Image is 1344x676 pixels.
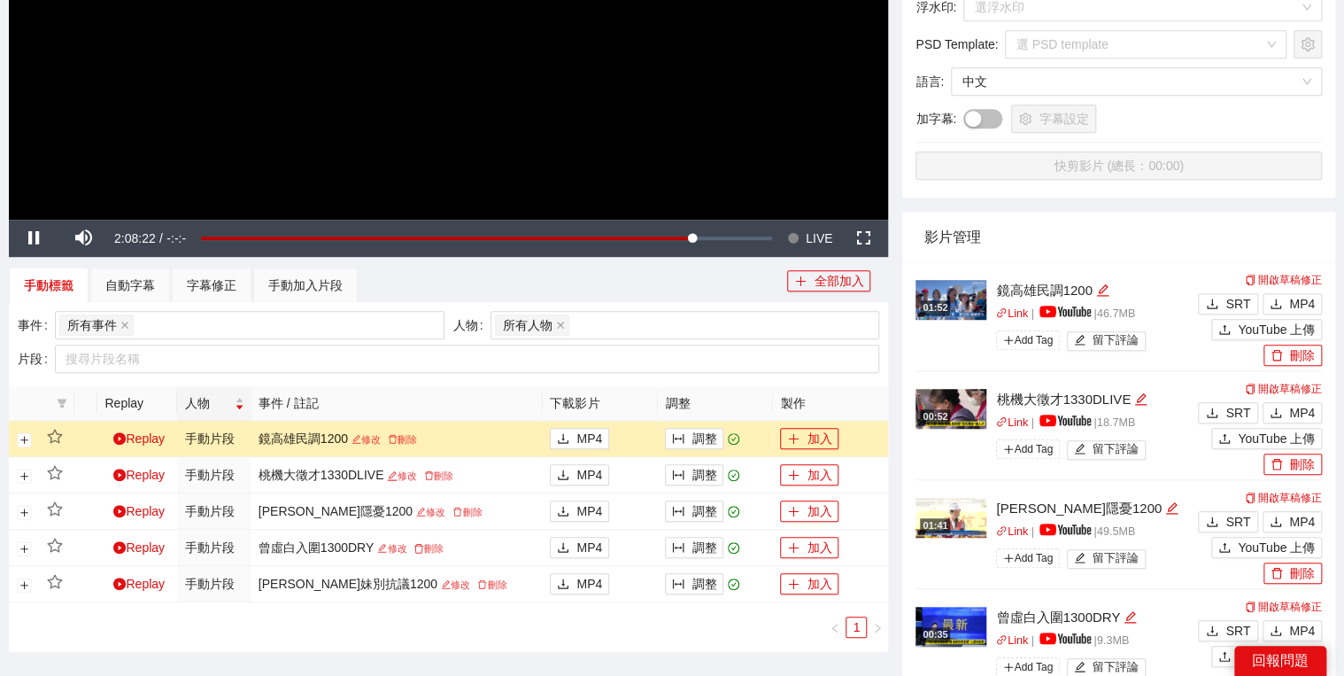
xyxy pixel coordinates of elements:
span: edit [351,434,361,444]
div: 手動片段 [184,465,237,485]
span: Add Tag [996,548,1060,568]
button: Pause [9,220,58,257]
span: delete [388,434,398,444]
span: check-circle [728,506,739,517]
span: check-circle [728,542,739,554]
li: 下一頁 [867,617,888,638]
span: close [120,321,129,330]
img: yt_logo_rgb_light.a676ea31.png [1039,415,1091,426]
div: 曾虛白入圍1300DRY [996,607,1193,628]
span: YouTube 上傳 [1238,538,1315,557]
span: YouTube 上傳 [1238,429,1315,448]
button: 展開行 [18,506,32,520]
th: 下載影片 [543,386,658,421]
span: copy [1245,275,1255,285]
span: upload [1218,650,1231,664]
span: play-circle [113,505,126,517]
span: plus [787,432,799,447]
button: uploadYouTube 上傳 [1211,428,1322,449]
span: play-circle [113,578,126,590]
div: 鏡高雄民調1200 [996,280,1193,301]
span: download [1270,625,1282,639]
div: 00:35 [920,627,950,642]
a: 刪除 [384,434,421,445]
th: 製作 [773,386,888,421]
span: download [557,469,569,483]
div: 手動標籤 [24,276,73,295]
a: 1 [846,618,866,637]
button: 展開行 [18,433,32,447]
a: 開啟草稿修正 [1245,601,1322,613]
button: delete刪除 [1263,454,1322,475]
span: star [47,574,63,590]
div: 手動片段 [184,538,237,557]
span: upload [1218,432,1231,447]
div: Progress Bar [201,237,772,240]
span: SRT [1225,403,1250,423]
span: edit [387,470,397,480]
th: Replay [97,386,177,421]
span: download [557,578,569,592]
a: Replay [113,577,165,591]
span: YouTube 上傳 [1238,320,1315,339]
p: | | 18.7 MB [996,415,1193,432]
li: 1 [846,617,867,638]
button: plus加入 [780,464,838,486]
button: downloadMP4 [1263,511,1322,532]
a: linkLink [996,525,1028,538]
span: 語言 : [915,72,944,91]
div: 手動加入片段 [268,276,343,295]
button: left [824,617,846,638]
div: 曾虛白入圍1300DRY [259,540,537,556]
p: | | 49.5 MB [996,524,1193,541]
span: MP4 [1289,512,1315,532]
span: upload [1218,541,1231,556]
div: 01:52 [920,300,950,315]
span: / [159,231,163,245]
span: edit [1074,334,1085,347]
span: plus [1003,335,1014,346]
span: download [557,505,569,519]
button: uploadYouTube 上傳 [1211,319,1322,340]
span: edit [441,579,451,589]
span: download [1270,298,1282,312]
div: [PERSON_NAME]隱憂1200 [259,503,537,519]
button: column-width調整 [665,573,723,594]
th: 事件 / 註記 [251,386,544,421]
a: linkLink [996,416,1028,429]
a: 開啟草稿修正 [1245,274,1322,286]
span: SRT [1225,512,1250,532]
span: delete [452,507,462,517]
span: plus [1003,553,1014,563]
span: plus [1003,444,1014,455]
a: linkLink [996,307,1028,320]
div: 影片管理 [923,212,1314,262]
span: edit [416,507,426,517]
button: edit留下評論 [1067,331,1146,351]
div: 01:41 [920,518,950,533]
span: filter [57,398,67,408]
button: uploadYouTube 上傳 [1211,537,1322,558]
a: Replay [113,540,165,555]
span: plus [1003,662,1014,672]
a: linkLink [996,634,1028,647]
span: link [996,307,1008,319]
span: plus [787,578,799,592]
button: right [867,617,888,638]
div: 手動片段 [184,501,237,521]
button: Seek to live, currently behind live [781,220,838,257]
span: check-circle [728,579,739,590]
a: 刪除 [410,543,446,554]
div: 桃機大徵才1330DLIVE [259,467,537,483]
button: plus加入 [780,501,838,522]
div: 編輯 [1096,280,1109,301]
button: 展開行 [18,579,32,593]
div: 桃機大徵才1330DLIVE [996,389,1193,410]
span: copy [1245,602,1255,612]
span: 2:08:22 [114,231,156,245]
img: yt_logo_rgb_light.a676ea31.png [1039,306,1091,317]
span: column-width [672,578,684,592]
div: 編輯 [1134,389,1147,410]
a: 刪除 [421,470,457,481]
button: plus加入 [780,573,838,594]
